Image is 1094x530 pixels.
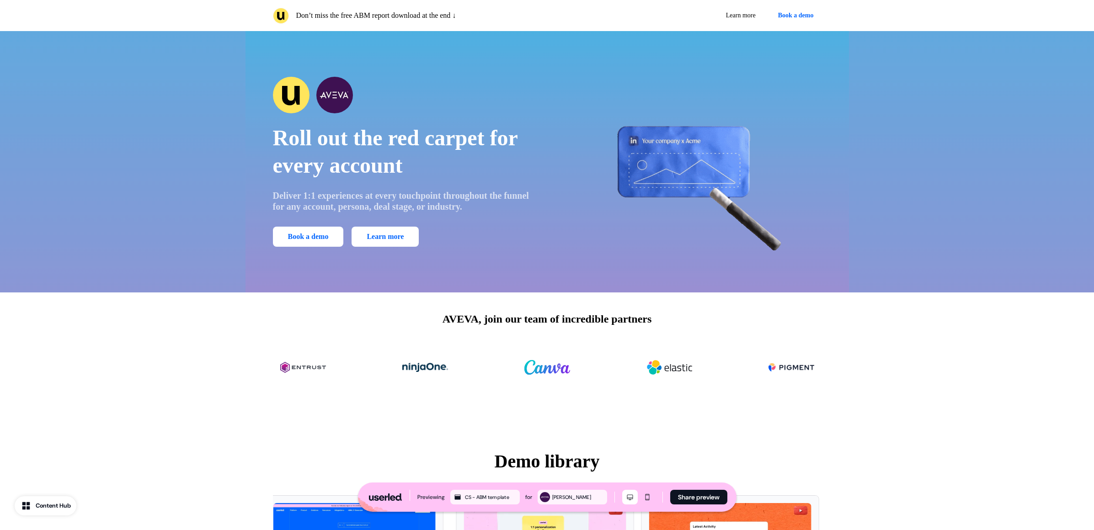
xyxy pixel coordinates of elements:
[443,311,652,327] p: AVEVA, join our team of incredible partners
[770,7,822,24] button: Book a demo
[552,493,605,501] div: [PERSON_NAME]
[640,490,655,504] button: Mobile mode
[273,190,534,212] p: Deliver 1:1 experiences at every touchpoint throughout the funnel for any account, persona, deal ...
[36,501,71,510] div: Content Hub
[352,227,419,247] a: Learn more
[719,7,763,24] a: Learn more
[296,10,456,21] p: Don’t miss the free ABM report download at the end ↓
[670,490,727,504] button: Share preview
[417,493,445,502] div: Previewing
[15,496,76,515] button: Content Hub
[525,493,532,502] div: for
[273,448,822,475] p: Demo library
[273,126,518,177] span: Roll out the red carpet for every account
[273,227,344,247] button: Book a demo
[465,493,518,501] div: CS - ABM template
[622,490,638,504] button: Desktop mode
